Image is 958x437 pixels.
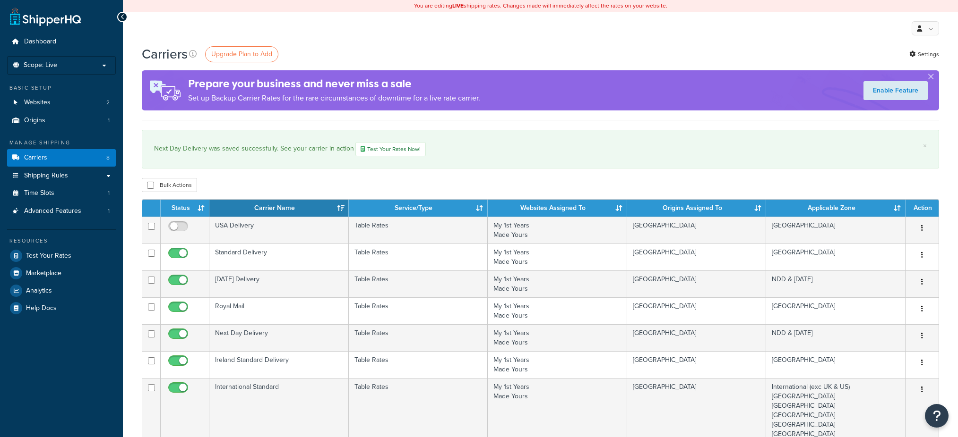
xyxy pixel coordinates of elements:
[863,81,928,100] a: Enable Feature
[7,94,116,111] a: Websites 2
[24,61,57,69] span: Scope: Live
[925,404,949,428] button: Open Resource Center
[108,189,110,197] span: 1
[161,200,209,217] th: Status: activate to sort column ascending
[26,269,61,277] span: Marketplace
[349,351,488,378] td: Table Rates
[24,172,68,180] span: Shipping Rules
[627,351,767,378] td: [GEOGRAPHIC_DATA]
[627,244,767,270] td: [GEOGRAPHIC_DATA]
[209,324,349,351] td: Next Day Delivery
[766,200,906,217] th: Applicable Zone: activate to sort column ascending
[154,142,927,156] div: Next Day Delivery was saved successfully. See your carrier in action
[26,304,57,312] span: Help Docs
[488,244,627,270] td: My 1st Years Made Yours
[211,49,272,59] span: Upgrade Plan to Add
[452,1,464,10] b: LIVE
[766,324,906,351] td: NDD & [DATE]
[766,244,906,270] td: [GEOGRAPHIC_DATA]
[7,94,116,111] li: Websites
[766,217,906,244] td: [GEOGRAPHIC_DATA]
[7,265,116,282] a: Marketplace
[10,7,81,26] a: ShipperHQ Home
[209,270,349,297] td: [DATE] Delivery
[142,178,197,192] button: Bulk Actions
[355,142,426,156] a: Test Your Rates Now!
[349,324,488,351] td: Table Rates
[627,297,767,324] td: [GEOGRAPHIC_DATA]
[627,270,767,297] td: [GEOGRAPHIC_DATA]
[488,324,627,351] td: My 1st Years Made Yours
[24,38,56,46] span: Dashboard
[766,297,906,324] td: [GEOGRAPHIC_DATA]
[7,149,116,167] a: Carriers 8
[7,202,116,220] li: Advanced Features
[349,244,488,270] td: Table Rates
[7,139,116,147] div: Manage Shipping
[7,202,116,220] a: Advanced Features 1
[188,76,480,92] h4: Prepare your business and never miss a sale
[188,92,480,105] p: Set up Backup Carrier Rates for the rare circumstances of downtime for a live rate carrier.
[7,247,116,264] a: Test Your Rates
[24,117,45,125] span: Origins
[24,207,81,215] span: Advanced Features
[205,46,278,62] a: Upgrade Plan to Add
[488,200,627,217] th: Websites Assigned To: activate to sort column ascending
[142,70,188,110] img: ad-rules-rateshop-fe6ec290ccb7230408bd80ed9643f0289d75e0ffd9eb532fc0e269fcd187b520.png
[142,45,188,63] h1: Carriers
[209,297,349,324] td: Royal Mail
[209,217,349,244] td: USA Delivery
[766,351,906,378] td: [GEOGRAPHIC_DATA]
[26,252,71,260] span: Test Your Rates
[24,154,47,162] span: Carriers
[766,270,906,297] td: NDD & [DATE]
[209,200,349,217] th: Carrier Name: activate to sort column ascending
[26,287,52,295] span: Analytics
[488,297,627,324] td: My 1st Years Made Yours
[106,99,110,107] span: 2
[7,300,116,317] a: Help Docs
[488,270,627,297] td: My 1st Years Made Yours
[209,351,349,378] td: Ireland Standard Delivery
[349,200,488,217] th: Service/Type: activate to sort column ascending
[627,200,767,217] th: Origins Assigned To: activate to sort column ascending
[24,189,54,197] span: Time Slots
[7,149,116,167] li: Carriers
[7,112,116,129] a: Origins 1
[923,142,927,150] a: ×
[7,112,116,129] li: Origins
[627,217,767,244] td: [GEOGRAPHIC_DATA]
[906,200,939,217] th: Action
[349,297,488,324] td: Table Rates
[7,185,116,202] a: Time Slots 1
[24,99,51,107] span: Websites
[7,33,116,50] a: Dashboard
[349,270,488,297] td: Table Rates
[909,48,939,61] a: Settings
[7,84,116,92] div: Basic Setup
[209,244,349,270] td: Standard Delivery
[7,185,116,202] li: Time Slots
[349,217,488,244] td: Table Rates
[106,154,110,162] span: 8
[108,207,110,215] span: 1
[7,237,116,245] div: Resources
[108,117,110,125] span: 1
[7,282,116,299] a: Analytics
[488,217,627,244] td: My 1st Years Made Yours
[7,167,116,185] a: Shipping Rules
[488,351,627,378] td: My 1st Years Made Yours
[627,324,767,351] td: [GEOGRAPHIC_DATA]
